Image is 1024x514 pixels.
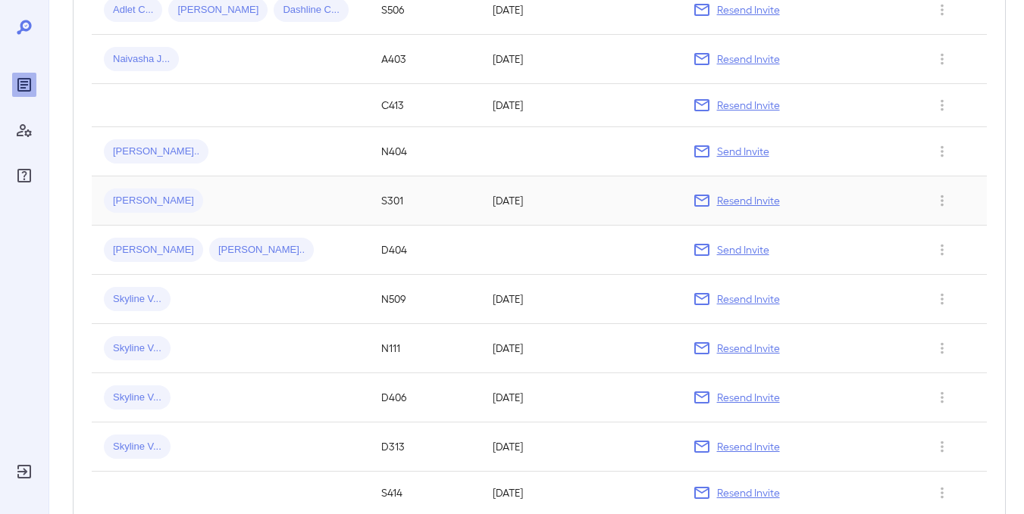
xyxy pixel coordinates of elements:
[104,341,171,356] span: Skyline V...
[369,275,481,324] td: N509
[930,139,954,164] button: Row Actions
[930,385,954,410] button: Row Actions
[168,3,268,17] span: [PERSON_NAME]
[369,324,481,373] td: N111
[717,439,780,454] p: Resend Invite
[481,373,681,422] td: [DATE]
[930,238,954,262] button: Row Actions
[481,422,681,472] td: [DATE]
[12,118,36,142] div: Manage Users
[274,3,348,17] span: Dashline C...
[717,291,780,307] p: Resend Invite
[104,292,171,307] span: Skyline V...
[104,440,171,454] span: Skyline V...
[104,52,179,67] span: Naivasha J...
[717,193,780,208] p: Resend Invite
[104,194,203,208] span: [PERSON_NAME]
[104,145,208,159] span: [PERSON_NAME]..
[717,98,780,113] p: Resend Invite
[717,341,780,356] p: Resend Invite
[369,84,481,127] td: C413
[717,144,769,159] p: Send Invite
[12,164,36,188] div: FAQ
[12,73,36,97] div: Reports
[930,93,954,117] button: Row Actions
[717,485,780,500] p: Resend Invite
[930,481,954,505] button: Row Actions
[717,242,769,257] p: Send Invite
[930,435,954,459] button: Row Actions
[481,35,681,84] td: [DATE]
[930,188,954,213] button: Row Actions
[930,287,954,311] button: Row Actions
[369,373,481,422] td: D406
[369,176,481,226] td: S301
[369,422,481,472] td: D313
[717,390,780,405] p: Resend Invite
[104,391,171,405] span: Skyline V...
[104,3,162,17] span: Adlet C...
[209,243,314,257] span: [PERSON_NAME]..
[930,336,954,360] button: Row Actions
[369,127,481,176] td: N404
[481,176,681,226] td: [DATE]
[717,51,780,67] p: Resend Invite
[104,243,203,257] span: [PERSON_NAME]
[717,2,780,17] p: Resend Invite
[481,324,681,373] td: [DATE]
[369,226,481,275] td: D404
[481,275,681,324] td: [DATE]
[12,459,36,484] div: Log Out
[481,84,681,127] td: [DATE]
[930,47,954,71] button: Row Actions
[369,35,481,84] td: A403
